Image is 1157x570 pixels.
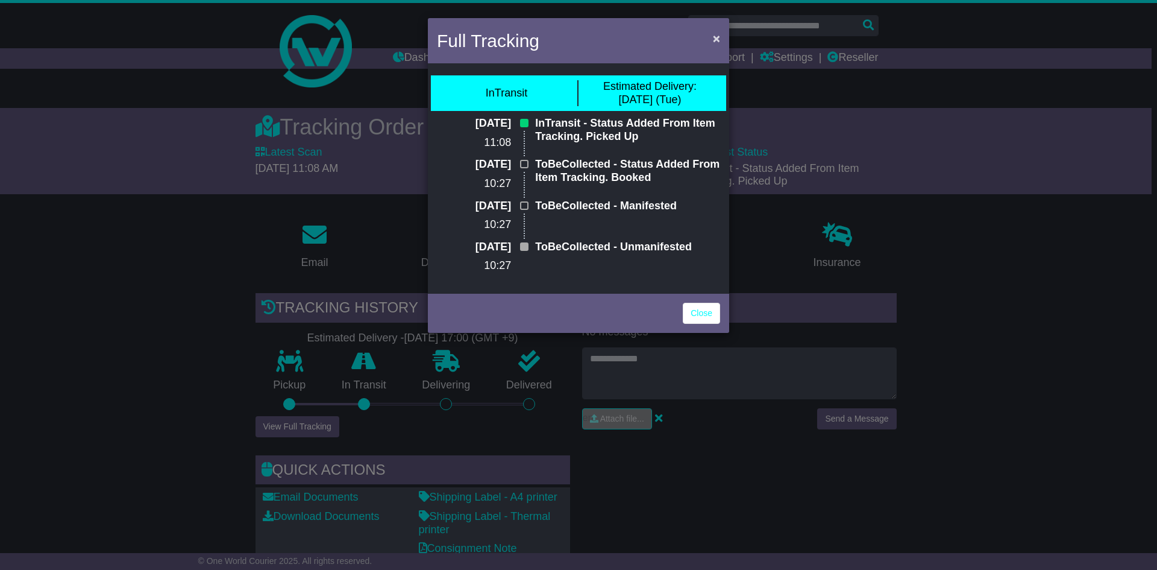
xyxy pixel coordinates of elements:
p: 10:27 [437,259,511,273]
p: [DATE] [437,117,511,130]
p: ToBeCollected - Manifested [535,200,720,213]
a: Close [683,303,720,324]
p: [DATE] [437,158,511,171]
p: ToBeCollected - Unmanifested [535,241,720,254]
p: 10:27 [437,218,511,232]
p: InTransit - Status Added From Item Tracking. Picked Up [535,117,720,143]
div: [DATE] (Tue) [603,80,697,106]
button: Close [707,26,726,51]
div: InTransit [486,87,527,100]
span: Estimated Delivery: [603,80,697,92]
span: × [713,31,720,45]
h4: Full Tracking [437,27,539,54]
p: ToBeCollected - Status Added From Item Tracking. Booked [535,158,720,184]
p: 11:08 [437,136,511,150]
p: [DATE] [437,241,511,254]
p: 10:27 [437,177,511,191]
p: [DATE] [437,200,511,213]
